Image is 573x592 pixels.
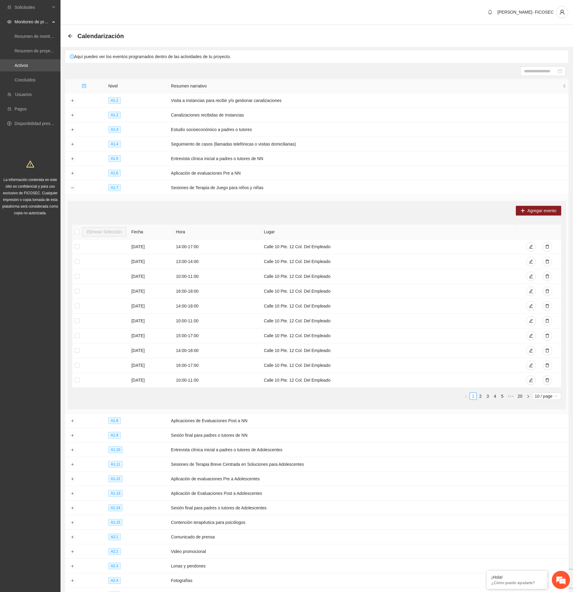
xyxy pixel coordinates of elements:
td: 16:00 - 18:00 [174,284,262,299]
a: Pagos [15,107,27,111]
span: edit [529,245,533,249]
button: edit [526,316,536,326]
button: edit [526,242,536,252]
td: [DATE] [129,284,173,299]
button: Expand row [70,578,75,583]
button: Expand row [70,491,75,496]
button: delete [542,331,552,340]
button: delete [542,242,552,252]
button: edit [526,375,536,385]
button: delete [542,346,552,355]
td: [DATE] [129,299,173,314]
button: Expand row [70,98,75,103]
td: Entrevista clínica inicial a padres o tutores de Adolescentes [169,442,568,457]
span: A1.1 [108,97,121,104]
td: Lonas y pendones [169,559,568,573]
button: edit [526,286,536,296]
div: Page Size [532,393,561,400]
td: Estudio socioeconómico a padres o tutores [169,122,568,137]
button: Expand row [70,171,75,176]
li: Next Page [525,393,532,400]
td: [DATE] [129,239,173,254]
td: Sesión final para padres o tutores de NN [169,428,568,442]
td: Comunicado de prensa [169,530,568,544]
span: bell [486,10,495,15]
a: Disponibilidad presupuestal [15,121,66,126]
span: A1.3 [108,126,121,133]
span: arrow-left [68,34,73,38]
th: Resumen narrativo [169,79,568,93]
button: plusAgregar evento [516,206,561,215]
td: Calle 10 Pte. 12 Col. Del Empleado [261,343,517,358]
span: check-square [82,84,86,88]
button: Eliminar Selección [82,227,126,237]
span: edit [529,334,533,338]
button: Expand row [70,564,75,569]
span: plus [521,209,525,213]
li: 5 [499,393,506,400]
td: Canalizaciones recibidas de Instancias [169,108,568,122]
span: A1.14 [108,505,123,511]
span: delete [545,363,549,368]
a: 20 [516,393,524,400]
td: Calle 10 Pte. 12 Col. Del Empleado [261,299,517,314]
span: A1.5 [108,155,121,162]
span: edit [529,274,533,279]
span: Agregar evento [527,207,556,214]
td: [DATE] [129,269,173,284]
span: delete [545,289,549,294]
p: ¿Cómo puedo ayudarte? [491,580,543,585]
td: Seguimiento de casos (llamadas telefónicas o visitas domiciliarias) [169,137,568,151]
div: Back [68,34,73,39]
button: delete [542,316,552,326]
button: delete [542,360,552,370]
button: Expand row [70,520,75,525]
li: 2 [477,393,484,400]
td: 10:00 - 11:00 [174,269,262,284]
span: A1.12 [108,475,123,482]
td: Fotografías [169,573,568,588]
span: delete [545,348,549,353]
a: 4 [492,393,498,400]
td: 10:00 - 11:00 [174,373,262,388]
button: Expand row [70,477,75,482]
a: Concluidos [15,77,35,82]
span: A1.6 [108,170,121,176]
span: delete [545,274,549,279]
button: edit [526,271,536,281]
td: [DATE] [129,343,173,358]
span: edit [529,363,533,368]
span: delete [545,378,549,383]
th: Hora [174,225,262,239]
span: A1.10 [108,446,123,453]
td: Calle 10 Pte. 12 Col. Del Empleado [261,269,517,284]
td: 15:00 - 17:00 [174,328,262,343]
span: delete [545,304,549,309]
td: Sesión final para padres o tutores de Adolescentes [169,501,568,515]
span: A2.4 [108,577,121,584]
span: A1.8 [108,417,121,424]
td: 16:00 - 17:00 [174,358,262,373]
td: Visita a instancias para recibir y/o gestionar canalizaciones [169,93,568,108]
button: Expand row [70,156,75,161]
button: edit [526,301,536,311]
button: right [525,393,532,400]
button: Expand row [70,113,75,118]
button: Expand row [70,535,75,540]
th: Nivel [106,79,169,93]
li: Next 5 Pages [506,393,516,400]
span: right [526,395,530,398]
li: Previous Page [462,393,470,400]
span: edit [529,319,533,324]
td: 14:00 - 18:00 [174,343,262,358]
span: eye [7,20,11,24]
span: edit [529,304,533,309]
span: Monitoreo de proyectos [15,16,50,28]
span: A1.2 [108,112,121,118]
span: edit [529,259,533,264]
span: delete [545,259,549,264]
a: Resumen de proyectos aprobados [15,48,79,53]
li: 1 [470,393,477,400]
td: [DATE] [129,314,173,328]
